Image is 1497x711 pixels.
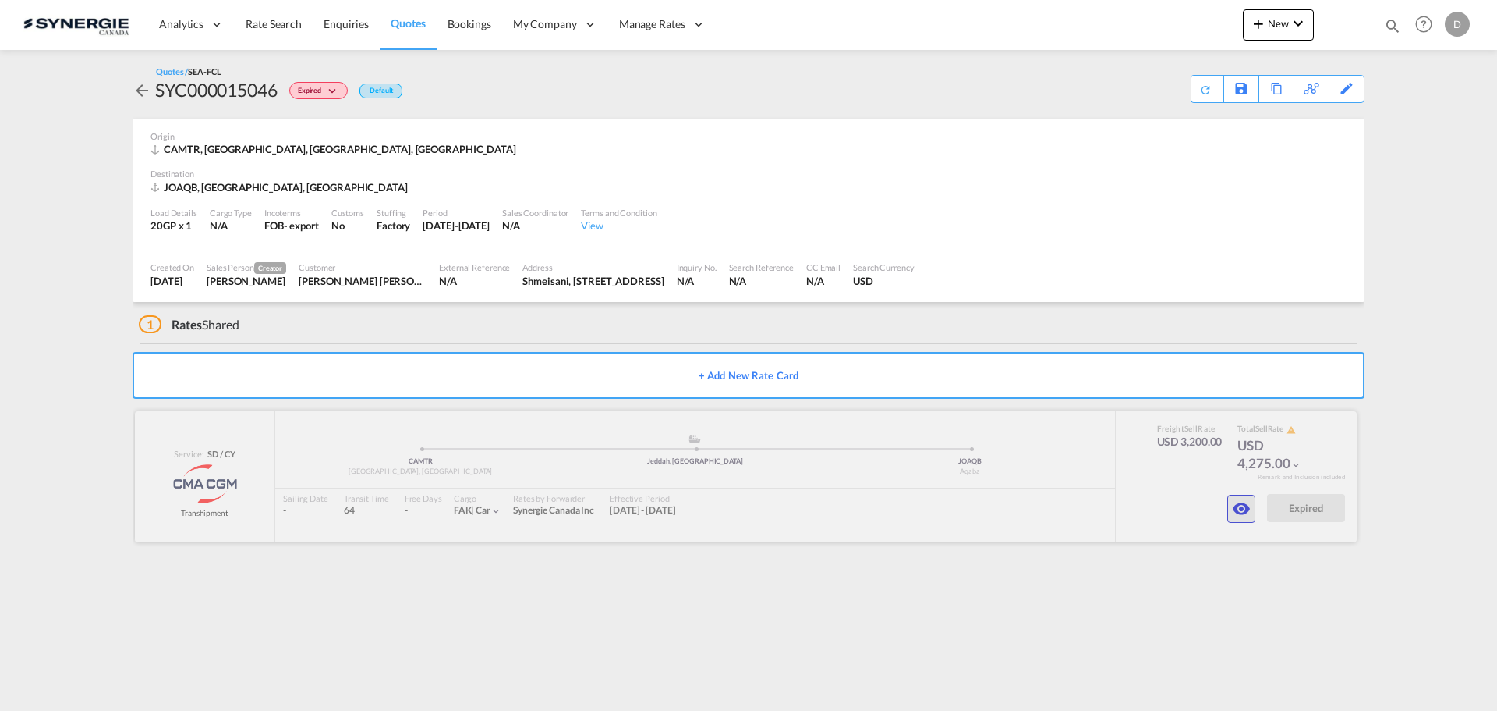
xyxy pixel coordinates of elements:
span: My Company [513,16,577,32]
div: SYC000015046 [155,77,278,102]
div: Stuffing [377,207,410,219]
span: Analytics [159,16,203,32]
div: No [331,219,364,233]
div: Change Status Here [289,82,348,99]
div: Customs [331,207,364,219]
md-icon: icon-arrow-left [133,81,151,100]
div: Factory Stuffing [377,219,410,233]
div: Inquiry No. [677,261,717,273]
div: N/A [210,219,252,233]
md-icon: icon-chevron-down [325,87,344,96]
div: Search Currency [853,261,915,273]
span: Enquiries [324,17,369,30]
div: External Reference [439,261,510,273]
div: 20GP x 1 [150,219,197,233]
md-icon: icon-refresh [1199,84,1212,96]
span: SEA-FCL [188,66,221,76]
div: Origin [150,130,1347,142]
div: N/A [439,274,510,288]
div: Help [1410,11,1445,39]
span: Expired [298,86,325,101]
div: 25 Sep 2025 [150,274,194,288]
button: icon-eye [1227,495,1255,523]
md-icon: icon-eye [1232,499,1251,518]
span: Manage Rates [619,16,685,32]
div: USD [853,274,915,288]
div: Load Details [150,207,197,219]
span: Help [1410,11,1437,37]
div: N/A [806,274,841,288]
div: Incoterms [264,207,319,219]
button: + Add New Rate Card [133,352,1364,399]
div: D [1445,12,1470,37]
div: Period [423,207,490,219]
span: 1 [139,315,161,333]
div: Created On [150,261,194,273]
div: FOB [264,219,284,233]
div: Sales Person [207,261,286,274]
div: Daniel Dico [207,274,286,288]
md-icon: icon-plus 400-fg [1249,14,1268,33]
div: Shmeisani, Prince Shaker Bin Zaid St. Building 58, Ground floor Amman – Jordan [522,274,664,288]
div: Customer [299,261,426,273]
div: Quote PDF is not available at this time [1199,76,1216,96]
div: CAMTR, Montreal, QC, Americas [150,142,520,156]
button: icon-plus 400-fgNewicon-chevron-down [1243,9,1314,41]
div: Sales Coordinator [502,207,568,219]
div: N/A [677,274,717,288]
div: Default [359,84,402,98]
div: Terms and Condition [581,207,656,219]
div: 30 Sep 2025 [423,219,490,233]
div: icon-arrow-left [133,77,155,102]
div: View [581,219,656,233]
div: Shared [139,316,239,333]
span: New [1249,17,1308,30]
div: Destination [150,168,1347,180]
span: CAMTR, [GEOGRAPHIC_DATA], [GEOGRAPHIC_DATA], [GEOGRAPHIC_DATA] [164,143,516,155]
div: JOAQB, Aqaba, Asia Pacific [150,180,412,194]
div: CC Email [806,261,841,273]
md-icon: icon-chevron-down [1289,14,1308,33]
div: Change Status Here [278,77,352,102]
div: Cargo Type [210,207,252,219]
div: N/A [502,219,568,233]
div: icon-magnify [1384,17,1401,41]
div: Hamzeh M. Abd Al-Ghani [299,274,426,288]
span: Quotes [391,16,425,30]
span: Rate Search [246,17,302,30]
div: - export [284,219,319,233]
md-icon: icon-magnify [1384,17,1401,34]
div: Save As Template [1224,76,1258,102]
span: Rates [172,317,203,332]
span: Creator [254,262,286,274]
div: Search Reference [729,261,794,273]
div: N/A [729,274,794,288]
span: Bookings [448,17,491,30]
div: Quotes /SEA-FCL [156,66,221,77]
img: 1f56c880d42311ef80fc7dca854c8e59.png [23,7,129,42]
div: Address [522,261,664,273]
